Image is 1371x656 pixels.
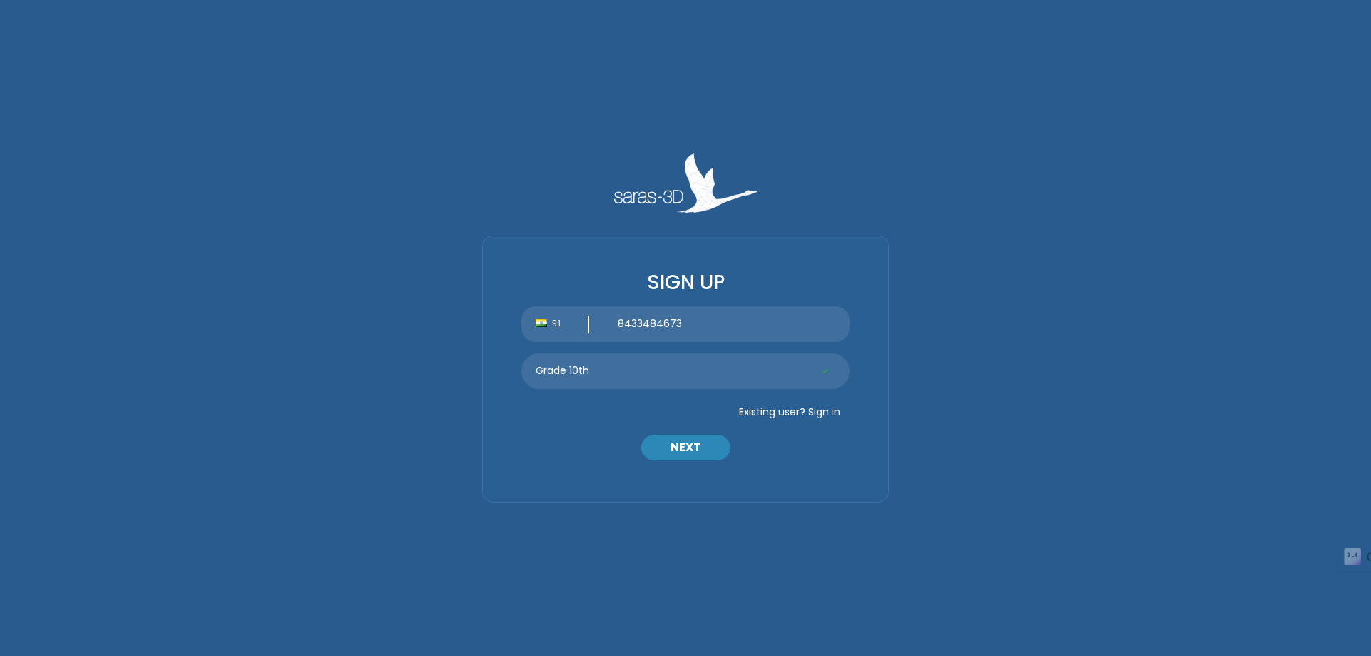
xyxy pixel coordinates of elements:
span: 91 [552,317,577,330]
input: Mobile Number [603,306,850,342]
h3: SIGN UP [521,271,850,295]
button: Existing user? Sign in [730,400,850,423]
button: NEXT [641,435,730,460]
img: Saras 3D [614,153,757,213]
